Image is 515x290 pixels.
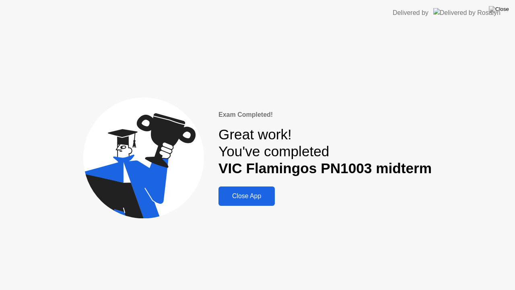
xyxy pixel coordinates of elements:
div: Exam Completed! [218,110,432,120]
img: Close [489,6,509,12]
button: Close App [218,186,275,206]
div: Great work! You've completed [218,126,432,177]
img: Delivered by Rosalyn [433,8,501,17]
div: Close App [221,193,272,200]
div: Delivered by [393,8,428,18]
b: VIC Flamingos PN1003 midterm [218,160,432,176]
